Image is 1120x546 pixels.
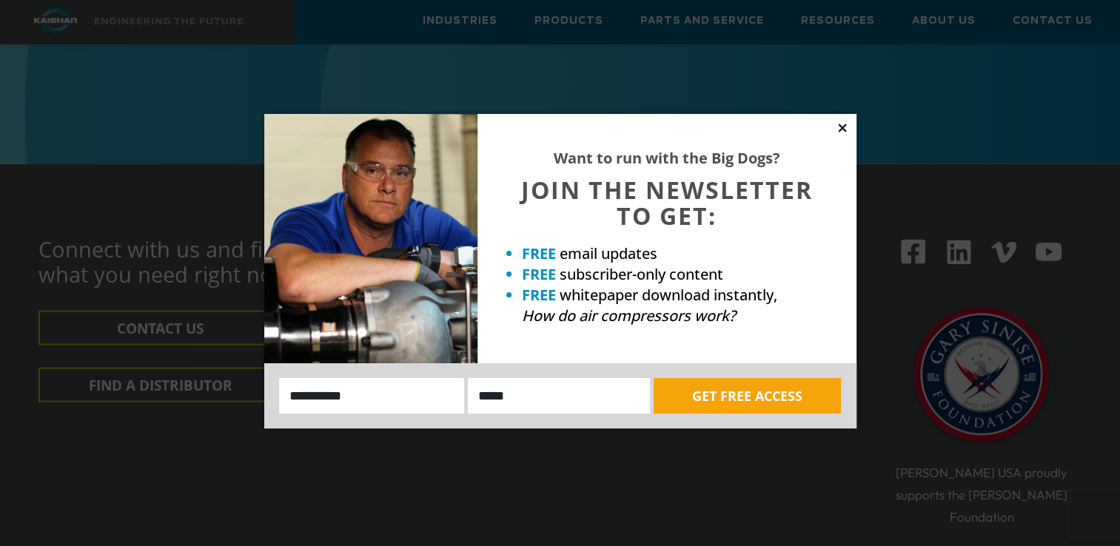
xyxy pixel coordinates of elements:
span: subscriber-only content [560,264,723,284]
strong: Want to run with the Big Dogs? [554,148,780,168]
input: Email [468,378,650,414]
span: email updates [560,243,657,263]
button: Close [836,121,849,135]
strong: FREE [522,285,556,305]
span: JOIN THE NEWSLETTER TO GET: [521,174,813,232]
span: whitepaper download instantly, [560,285,777,305]
strong: FREE [522,264,556,284]
strong: FREE [522,243,556,263]
input: Name: [279,378,465,414]
em: How do air compressors work? [522,306,736,326]
button: GET FREE ACCESS [654,378,841,414]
